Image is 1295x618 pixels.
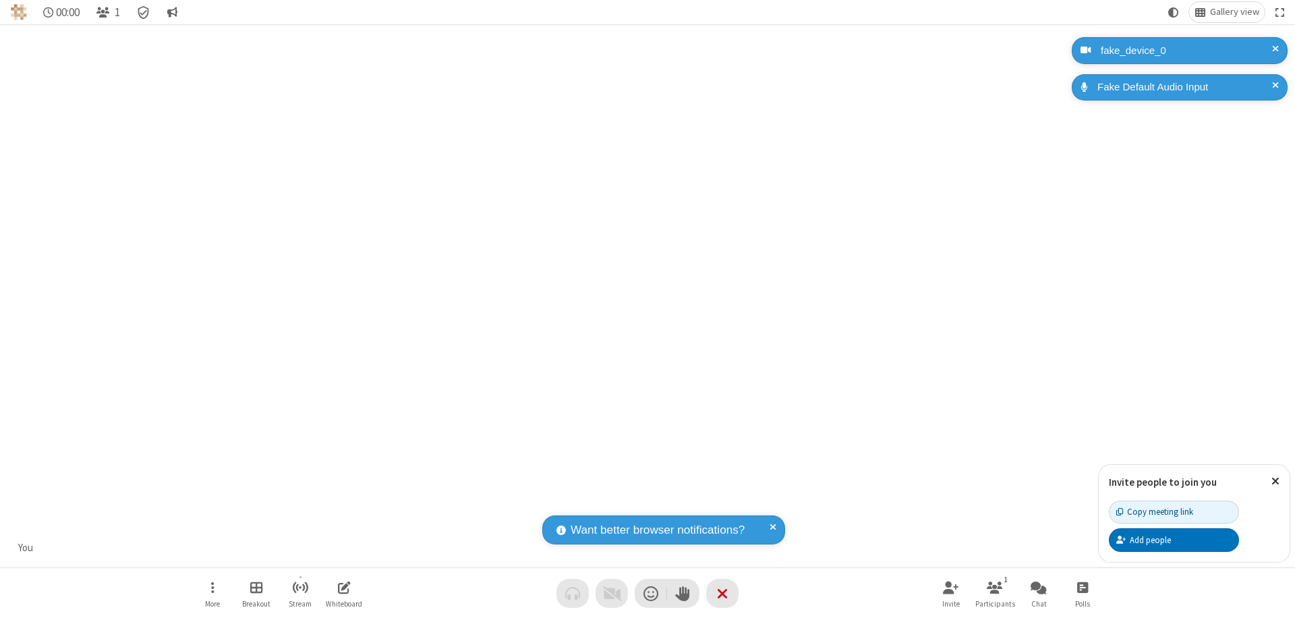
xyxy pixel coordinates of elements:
[1109,528,1239,551] button: Add people
[205,600,220,608] span: More
[90,2,125,22] button: Open participant list
[596,579,628,608] button: Video
[635,579,667,608] button: Send a reaction
[161,2,183,22] button: Conversation
[975,600,1015,608] span: Participants
[1261,465,1290,498] button: Close popover
[280,574,320,613] button: Start streaming
[1210,7,1259,18] span: Gallery view
[1109,476,1217,488] label: Invite people to join you
[942,600,960,608] span: Invite
[131,2,156,22] div: Meeting details Encryption enabled
[556,579,589,608] button: Audio problem - check your Internet connection or call by phone
[324,574,364,613] button: Open shared whiteboard
[1163,2,1184,22] button: Using system theme
[1031,600,1047,608] span: Chat
[115,6,120,19] span: 1
[11,4,27,20] img: QA Selenium DO NOT DELETE OR CHANGE
[931,574,971,613] button: Invite participants (⌘+Shift+I)
[1093,80,1277,95] div: Fake Default Audio Input
[242,600,270,608] span: Breakout
[1109,501,1239,524] button: Copy meeting link
[1075,600,1090,608] span: Polls
[236,574,277,613] button: Manage Breakout Rooms
[706,579,739,608] button: End or leave meeting
[13,540,38,556] div: You
[975,574,1015,613] button: Open participant list
[1096,43,1277,59] div: fake_device_0
[667,579,699,608] button: Raise hand
[1062,574,1103,613] button: Open poll
[1018,574,1059,613] button: Open chat
[38,2,86,22] div: Timer
[1270,2,1290,22] button: Fullscreen
[192,574,233,613] button: Open menu
[1000,573,1012,586] div: 1
[326,600,362,608] span: Whiteboard
[56,6,80,19] span: 00:00
[1116,505,1193,518] div: Copy meeting link
[289,600,312,608] span: Stream
[1189,2,1265,22] button: Change layout
[571,522,745,539] span: Want better browser notifications?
